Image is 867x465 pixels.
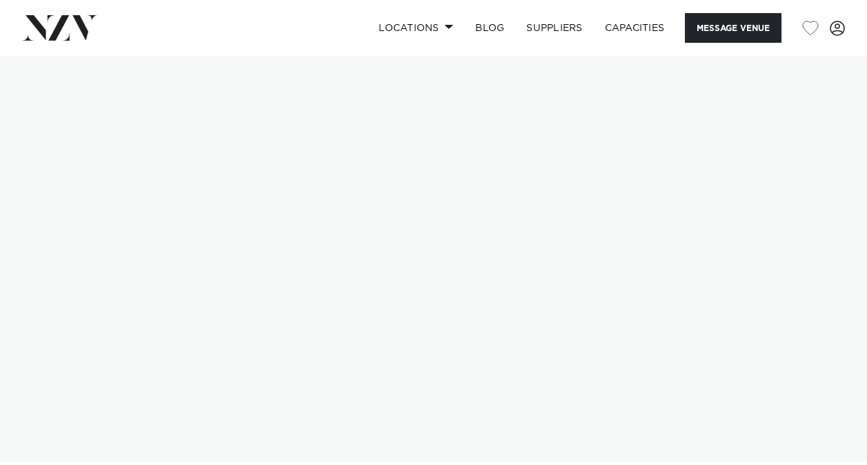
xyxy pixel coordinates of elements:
a: SUPPLIERS [515,13,593,43]
a: Locations [368,13,464,43]
a: Capacities [594,13,676,43]
button: Message Venue [685,13,781,43]
img: nzv-logo.png [22,15,97,40]
a: BLOG [464,13,515,43]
